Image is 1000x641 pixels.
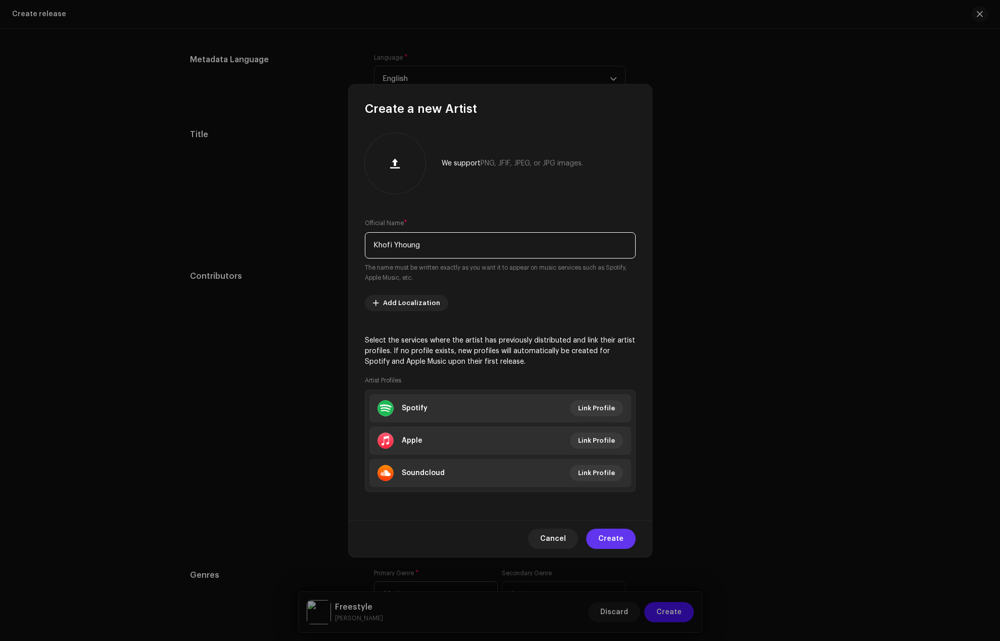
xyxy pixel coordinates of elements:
[570,400,623,416] button: Link Profile
[578,431,615,451] span: Link Profile
[528,529,578,549] button: Cancel
[442,159,583,167] div: We support
[578,463,615,483] span: Link Profile
[598,529,624,549] span: Create
[365,101,477,117] span: Create a new Artist
[402,469,445,477] div: Soundcloud
[570,465,623,481] button: Link Profile
[540,529,566,549] span: Cancel
[365,218,404,228] small: Official Name
[481,160,583,167] span: PNG, JFIF, JPEG, or JPG images.
[365,335,636,367] p: Select the services where the artist has previously distributed and link their artist profiles. I...
[365,263,636,283] small: The name must be written exactly as you want it to appear on music services such as Spotify, Appl...
[586,529,636,549] button: Create
[402,437,422,445] div: Apple
[578,398,615,418] span: Link Profile
[365,232,636,259] input: Official Name
[383,293,440,313] span: Add Localization
[402,404,427,412] div: Spotify
[365,375,401,386] small: Artist Profiles
[570,433,623,449] button: Link Profile
[365,295,448,311] button: Add Localization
